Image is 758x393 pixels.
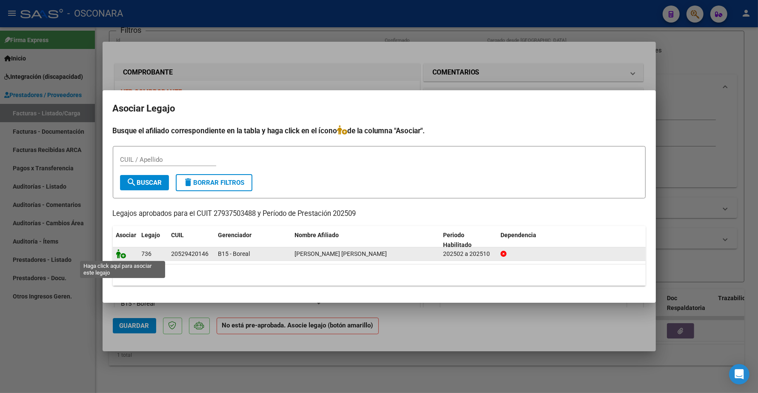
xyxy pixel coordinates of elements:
span: Gerenciador [218,232,252,238]
datatable-header-cell: Dependencia [497,226,646,254]
span: Legajo [142,232,160,238]
button: Borrar Filtros [176,174,252,191]
span: DIAZ JAIME CIRO SEBASTIAN [295,250,387,257]
span: CUIL [172,232,184,238]
div: Open Intercom Messenger [729,364,749,384]
mat-icon: delete [183,177,194,187]
span: Borrar Filtros [183,179,245,186]
datatable-header-cell: CUIL [168,226,215,254]
datatable-header-cell: Nombre Afiliado [292,226,440,254]
datatable-header-cell: Legajo [138,226,168,254]
span: Asociar [116,232,137,238]
span: Buscar [127,179,162,186]
span: Dependencia [501,232,536,238]
mat-icon: search [127,177,137,187]
h4: Busque el afiliado correspondiente en la tabla y haga click en el ícono de la columna "Asociar". [113,125,646,136]
div: 202502 a 202510 [443,249,494,259]
span: B15 - Boreal [218,250,250,257]
p: Legajos aprobados para el CUIT 27937503488 y Período de Prestación 202509 [113,209,646,219]
button: Buscar [120,175,169,190]
div: 1 registros [113,264,646,286]
datatable-header-cell: Asociar [113,226,138,254]
span: Nombre Afiliado [295,232,339,238]
datatable-header-cell: Gerenciador [215,226,292,254]
h2: Asociar Legajo [113,100,646,117]
span: Periodo Habilitado [443,232,472,248]
datatable-header-cell: Periodo Habilitado [440,226,497,254]
span: 736 [142,250,152,257]
div: 20529420146 [172,249,209,259]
